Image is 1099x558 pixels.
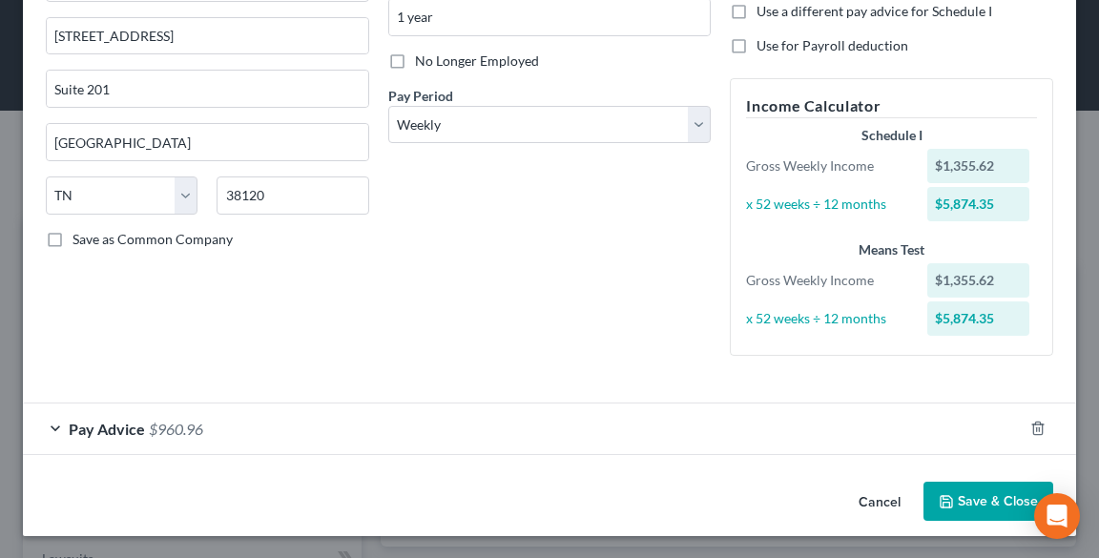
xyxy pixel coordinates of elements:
[927,187,1029,221] div: $5,874.35
[746,94,1037,118] h5: Income Calculator
[927,149,1029,183] div: $1,355.62
[217,176,368,215] input: Enter zip...
[47,124,368,160] input: Enter city...
[927,263,1029,298] div: $1,355.62
[757,3,992,19] span: Use a different pay advice for Schedule I
[69,420,145,438] span: Pay Advice
[736,271,917,290] div: Gross Weekly Income
[149,420,203,438] span: $960.96
[47,71,368,107] input: Unit, Suite, etc...
[746,240,1037,259] div: Means Test
[923,482,1053,522] button: Save & Close
[415,52,539,69] span: No Longer Employed
[843,484,916,522] button: Cancel
[388,88,453,104] span: Pay Period
[73,231,233,247] span: Save as Common Company
[736,195,917,214] div: x 52 weeks ÷ 12 months
[927,301,1029,336] div: $5,874.35
[47,18,368,54] input: Enter address...
[736,309,917,328] div: x 52 weeks ÷ 12 months
[1034,493,1080,539] div: Open Intercom Messenger
[757,37,908,53] span: Use for Payroll deduction
[736,156,917,176] div: Gross Weekly Income
[746,126,1037,145] div: Schedule I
